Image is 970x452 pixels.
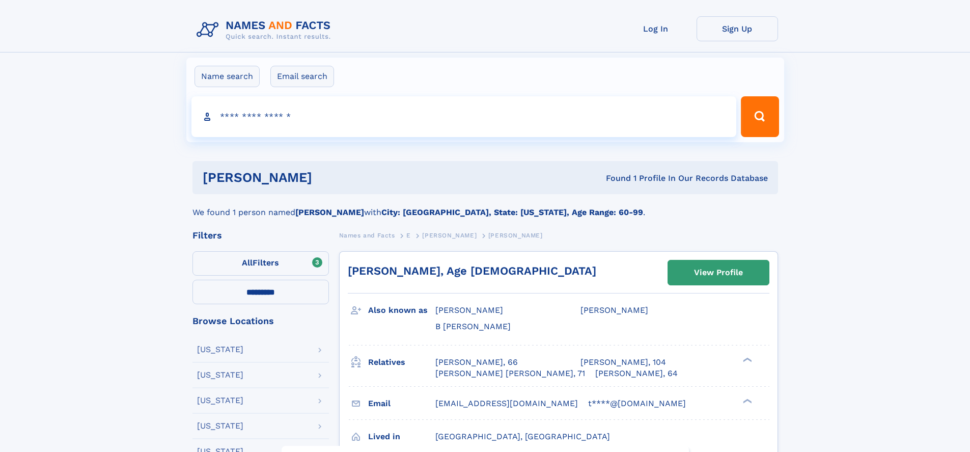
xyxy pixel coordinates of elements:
[203,171,459,184] h1: [PERSON_NAME]
[197,345,243,354] div: [US_STATE]
[741,96,779,137] button: Search Button
[368,302,435,319] h3: Also known as
[192,16,339,44] img: Logo Names and Facts
[192,231,329,240] div: Filters
[197,371,243,379] div: [US_STATE]
[197,396,243,405] div: [US_STATE]
[435,432,610,441] span: [GEOGRAPHIC_DATA], [GEOGRAPHIC_DATA]
[435,305,503,315] span: [PERSON_NAME]
[459,173,768,184] div: Found 1 Profile In Our Records Database
[348,264,596,277] a: [PERSON_NAME], Age [DEMOGRAPHIC_DATA]
[435,357,518,368] a: [PERSON_NAME], 66
[740,356,753,363] div: ❯
[406,232,411,239] span: E
[580,305,648,315] span: [PERSON_NAME]
[422,229,477,242] a: [PERSON_NAME]
[368,395,435,412] h3: Email
[435,368,585,379] a: [PERSON_NAME] [PERSON_NAME], 71
[242,258,253,268] span: All
[488,232,543,239] span: [PERSON_NAME]
[435,322,511,331] span: B [PERSON_NAME]
[422,232,477,239] span: [PERSON_NAME]
[580,357,666,368] a: [PERSON_NAME], 104
[270,66,334,87] label: Email search
[195,66,260,87] label: Name search
[668,260,769,285] a: View Profile
[740,397,753,404] div: ❯
[406,229,411,242] a: E
[615,16,697,41] a: Log In
[368,428,435,445] h3: Lived in
[192,194,778,219] div: We found 1 person named with .
[339,229,395,242] a: Names and Facts
[694,261,743,284] div: View Profile
[368,354,435,371] h3: Relatives
[192,251,329,276] label: Filters
[191,96,737,137] input: search input
[381,207,643,217] b: City: [GEOGRAPHIC_DATA], State: [US_STATE], Age Range: 60-99
[697,16,778,41] a: Sign Up
[595,368,678,379] a: [PERSON_NAME], 64
[192,316,329,326] div: Browse Locations
[295,207,364,217] b: [PERSON_NAME]
[197,422,243,430] div: [US_STATE]
[435,398,578,408] span: [EMAIL_ADDRESS][DOMAIN_NAME]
